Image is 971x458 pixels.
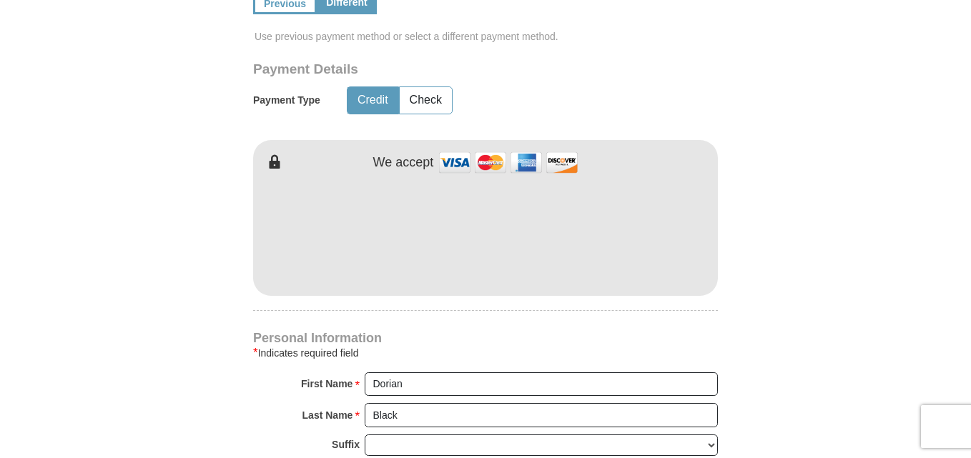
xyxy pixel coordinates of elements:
h4: We accept [373,155,434,171]
img: credit cards accepted [437,147,580,178]
span: Use previous payment method or select a different payment method. [255,29,719,44]
div: Indicates required field [253,344,718,362]
h3: Payment Details [253,61,618,78]
button: Credit [348,87,398,114]
h5: Payment Type [253,94,320,106]
h4: Personal Information [253,332,718,344]
strong: Suffix [332,434,360,454]
strong: First Name [301,374,353,394]
strong: Last Name [302,405,353,425]
button: Check [400,87,452,114]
